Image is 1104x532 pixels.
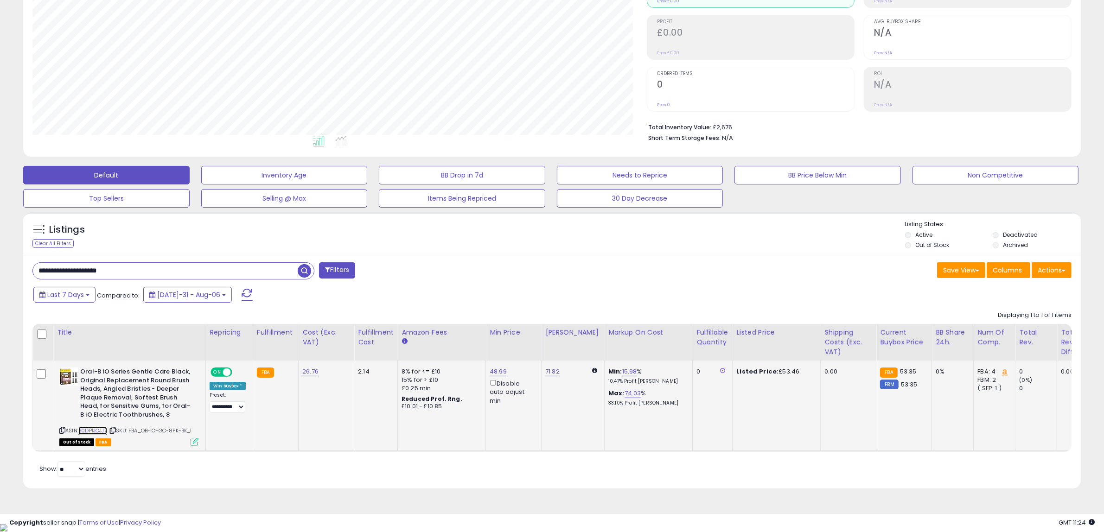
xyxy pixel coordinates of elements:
[78,427,107,435] a: B0DP1JCJJ7
[379,189,545,208] button: Items Being Repriced
[1003,241,1028,249] label: Archived
[545,328,600,337] div: [PERSON_NAME]
[608,400,685,406] p: 33.10% Profit [PERSON_NAME]
[734,166,901,184] button: BB Price Below Min
[736,367,813,376] div: £53.46
[97,291,140,300] span: Compared to:
[9,519,161,527] div: seller snap | |
[905,220,1081,229] p: Listing States:
[648,134,721,142] b: Short Term Storage Fees:
[657,50,679,56] small: Prev: £0.00
[59,438,94,446] span: All listings that are currently out of stock and unavailable for purchase on Amazon
[80,367,193,421] b: Oral-B iO Series Gentle Care Black, Original Replacement Round Brush Heads, Angled Bristles - Dee...
[319,262,355,279] button: Filters
[9,518,43,527] strong: Copyright
[402,337,407,346] small: Amazon Fees.
[1019,367,1057,376] div: 0
[210,328,249,337] div: Repricing
[1019,328,1053,347] div: Total Rev.
[900,367,917,376] span: 53.35
[490,367,507,376] a: 48.99
[874,19,1071,25] span: Avg. Buybox Share
[59,367,198,445] div: ASIN:
[490,378,534,405] div: Disable auto adjust min
[302,328,350,347] div: Cost (Exc. VAT)
[824,367,869,376] div: 0.00
[608,367,622,376] b: Min:
[143,287,232,303] button: [DATE]-31 - Aug-06
[211,368,223,376] span: ON
[1059,518,1095,527] span: 2025-08-14 11:24 GMT
[402,395,462,403] b: Reduced Prof. Rng.
[977,367,1008,376] div: FBA: 4
[605,324,693,361] th: The percentage added to the cost of goods (COGS) that forms the calculator for Min & Max prices.
[696,328,728,347] div: Fulfillable Quantity
[648,123,711,131] b: Total Inventory Value:
[1019,376,1032,384] small: (0%)
[231,368,246,376] span: OFF
[913,166,1079,184] button: Non Competitive
[915,241,949,249] label: Out of Stock
[696,367,725,376] div: 0
[358,367,390,376] div: 2.14
[210,392,246,413] div: Preset:
[490,328,537,337] div: Min Price
[210,382,246,390] div: Win BuyBox *
[998,311,1072,320] div: Displaying 1 to 1 of 1 items
[622,367,637,376] a: 15.98
[880,367,897,378] small: FBA
[1061,328,1078,357] div: Total Rev. Diff.
[57,328,202,337] div: Title
[901,380,918,389] span: 53.35
[557,189,723,208] button: 30 Day Decrease
[936,328,970,347] div: BB Share 24h.
[157,290,220,299] span: [DATE]-31 - Aug-06
[880,380,898,389] small: FBM
[39,464,106,473] span: Show: entries
[657,71,854,76] span: Ordered Items
[47,290,84,299] span: Last 7 Days
[402,376,479,384] div: 15% for > £10
[874,50,892,56] small: Prev: N/A
[79,518,119,527] a: Terms of Use
[657,27,854,40] h2: £0.00
[545,367,560,376] a: 71.82
[736,367,779,376] b: Listed Price:
[1061,367,1075,376] div: 0.00
[608,328,689,337] div: Markup on Cost
[379,166,545,184] button: BB Drop in 7d
[625,389,641,398] a: 74.03
[874,79,1071,92] h2: N/A
[402,367,479,376] div: 8% for <= £10
[402,384,479,393] div: £0.25 min
[915,231,932,239] label: Active
[32,239,74,248] div: Clear All Filters
[874,102,892,108] small: Prev: N/A
[993,266,1022,275] span: Columns
[608,367,685,385] div: %
[23,166,190,184] button: Default
[977,328,1011,347] div: Num of Comp.
[402,328,482,337] div: Amazon Fees
[936,367,966,376] div: 0%
[557,166,723,184] button: Needs to Reprice
[824,328,872,357] div: Shipping Costs (Exc. VAT)
[402,403,479,411] div: £10.01 - £10.85
[657,79,854,92] h2: 0
[880,328,928,347] div: Current Buybox Price
[49,223,85,236] h5: Listings
[257,367,274,378] small: FBA
[108,427,192,434] span: | SKU: FBA_OB-IO-GC-8PK-BK_1
[608,389,685,406] div: %
[1003,231,1038,239] label: Deactivated
[874,71,1071,76] span: ROI
[257,328,294,337] div: Fulfillment
[987,262,1030,278] button: Columns
[657,102,670,108] small: Prev: 0
[358,328,394,347] div: Fulfillment Cost
[120,518,161,527] a: Privacy Policy
[977,376,1008,384] div: FBM: 2
[33,287,96,303] button: Last 7 Days
[201,166,368,184] button: Inventory Age
[1032,262,1072,278] button: Actions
